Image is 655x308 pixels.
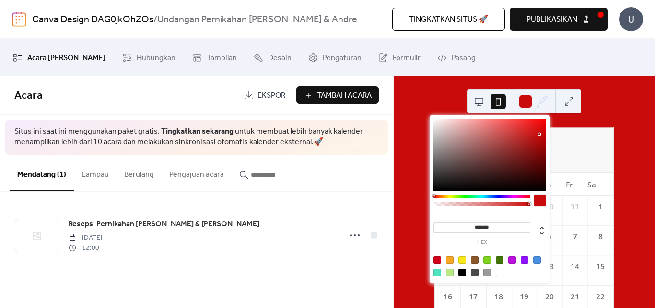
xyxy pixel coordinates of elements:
b: / [153,11,157,29]
a: Resepsi Pernikahan [PERSON_NAME] & [PERSON_NAME] [69,218,259,231]
div: #BD10E0 [508,256,516,264]
span: publikasikan [526,14,577,25]
a: Pengaturan [301,43,369,72]
div: 15 [595,261,606,272]
a: Desain [246,43,299,72]
button: Berulang [117,155,162,190]
div: 20 [544,291,555,302]
span: 12:00 [69,243,102,253]
div: 17 [468,291,479,302]
a: Canva Design DAG0jkOhZOs [32,11,153,29]
span: Acara [14,85,43,106]
img: logo [12,12,26,27]
a: Ekspor [237,86,292,104]
button: Pengajuan acara [162,155,232,190]
span: Pasang [452,50,476,65]
div: 8 [595,231,606,242]
div: U [619,7,643,31]
div: #B8E986 [446,269,454,276]
div: #000000 [458,269,466,276]
div: #9B9B9B [483,269,491,276]
div: 22 [595,291,606,302]
div: 6 [544,231,555,242]
a: Hubungkan [115,43,183,72]
button: Tambah Acara [296,86,379,104]
div: Fr [558,173,581,196]
div: #4A90E2 [533,256,541,264]
span: Desain [268,50,292,65]
a: Tampilan [185,43,244,72]
div: 21 [570,291,581,302]
div: #7ED321 [483,256,491,264]
span: Formulir [393,50,421,65]
a: Formulir [371,43,428,72]
div: #4A4A4A [471,269,479,276]
div: 30 [544,201,555,212]
button: publikasikan [510,8,608,31]
a: Acara [PERSON_NAME] [6,43,113,72]
div: 14 [570,261,581,272]
div: Sa [581,173,603,196]
a: Tingkatkan sekarang [161,124,234,139]
div: 16 [442,291,453,302]
span: Ekspor [257,90,285,101]
span: [DATE] [69,233,102,243]
div: 7 [570,231,581,242]
span: Hubungkan [137,50,175,65]
div: #417505 [496,256,503,264]
div: 1 [595,201,606,212]
button: Mendatang (1) [10,155,74,191]
a: Pasang [430,43,483,72]
div: #9013FE [521,256,528,264]
div: #F8E71C [458,256,466,264]
span: Tampilan [207,50,237,65]
div: #50E3C2 [433,269,441,276]
div: #F5A623 [446,256,454,264]
button: Lampau [74,155,117,190]
div: #FFFFFF [496,269,503,276]
div: 18 [493,291,504,302]
span: Acara [PERSON_NAME] [27,50,105,65]
button: Tingkatkan situs 🚀 [392,8,505,31]
div: #8B572A [471,256,479,264]
div: #D0021B [433,256,441,264]
div: 13 [544,261,555,272]
label: hex [433,240,530,245]
div: 19 [519,291,530,302]
span: Pengaturan [323,50,362,65]
span: Situs ini saat ini menggunakan paket gratis. untuk membuat lebih banyak kalender, menampilkan leb... [14,126,379,148]
b: Undangan Pernikahan [PERSON_NAME] & Andre [157,11,357,29]
div: 31 [570,201,581,212]
span: Tambah Acara [317,90,372,101]
span: Tingkatkan situs 🚀 [409,14,488,25]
